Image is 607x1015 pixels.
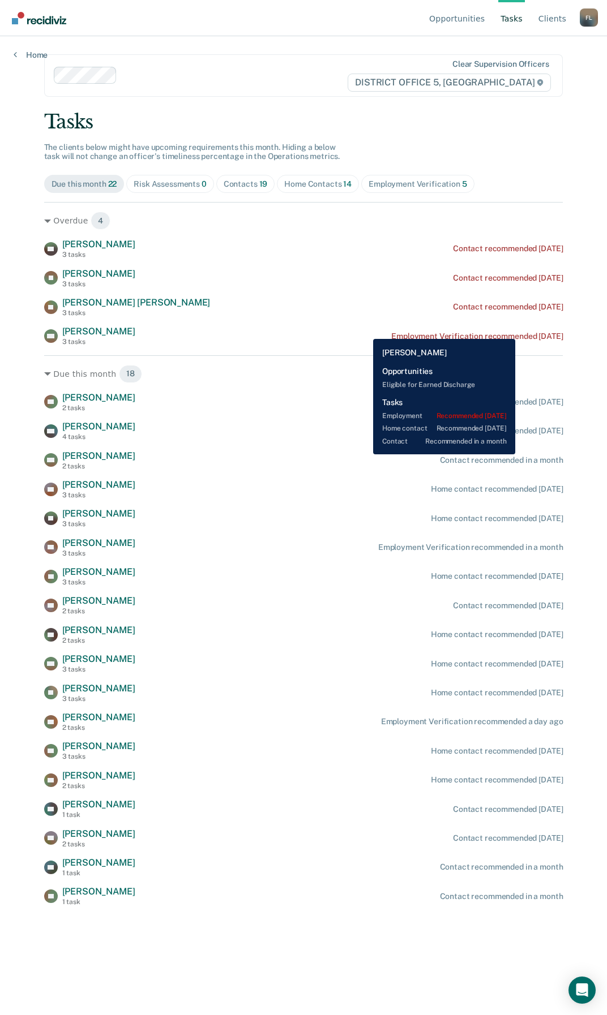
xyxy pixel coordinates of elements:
div: Home contact recommended [DATE] [431,397,563,407]
div: Risk Assessments [134,179,207,189]
span: [PERSON_NAME] [62,566,135,577]
div: Home contact recommended [DATE] [431,514,563,523]
span: 19 [259,179,268,188]
span: 18 [119,365,142,383]
div: Open Intercom Messenger [568,977,596,1004]
span: [PERSON_NAME] [62,268,135,279]
div: Home contact recommended [DATE] [431,688,563,698]
div: Contact recommended in a month [440,455,563,465]
span: [PERSON_NAME] [62,537,135,548]
span: [PERSON_NAME] [62,625,135,635]
div: Home contact recommended [DATE] [431,571,563,581]
div: 3 tasks [62,309,211,317]
span: [PERSON_NAME] [62,741,135,751]
span: [PERSON_NAME] [62,421,135,432]
div: Overdue 4 [44,212,563,230]
div: 3 tasks [62,338,135,346]
div: Employment Verification recommended in a month [378,543,563,552]
div: 3 tasks [62,251,135,259]
div: 2 tasks [62,724,135,732]
span: [PERSON_NAME] [62,653,135,664]
div: Home contact recommended [DATE] [431,484,563,494]
div: Contact recommended [DATE] [453,805,563,814]
div: Employment Verification [369,179,467,189]
span: [PERSON_NAME] [62,479,135,490]
span: DISTRICT OFFICE 5, [GEOGRAPHIC_DATA] [348,74,551,92]
div: Contact recommended [DATE] [453,601,563,610]
div: 2 tasks [62,462,135,470]
div: Contact recommended [DATE] [453,273,563,283]
div: 1 task [62,898,135,906]
div: 2 tasks [62,607,135,615]
span: [PERSON_NAME] [62,595,135,606]
div: Due this month 18 [44,365,563,383]
div: Home contact recommended [DATE] [431,630,563,639]
img: Recidiviz [12,12,66,24]
div: 3 tasks [62,695,135,703]
div: Home contact recommended [DATE] [431,775,563,785]
button: Profile dropdown button [580,8,598,27]
span: [PERSON_NAME] [62,450,135,461]
div: 3 tasks [62,280,135,288]
div: Home contact recommended [DATE] [431,746,563,756]
span: [PERSON_NAME] [62,770,135,781]
div: Clear supervision officers [452,59,549,69]
div: Contact recommended [DATE] [453,302,563,312]
a: Home [14,50,48,60]
div: Employment Verification recommended [DATE] [391,332,563,341]
div: Due this month [52,179,117,189]
div: Tasks [44,110,563,134]
span: [PERSON_NAME] [62,326,135,337]
div: 2 tasks [62,636,135,644]
span: 22 [108,179,117,188]
div: 3 tasks [62,665,135,673]
span: The clients below might have upcoming requirements this month. Hiding a below task will not chang... [44,143,340,161]
span: 0 [202,179,207,188]
span: [PERSON_NAME] [62,712,135,722]
div: 3 tasks [62,752,135,760]
div: Contact recommended in a month [440,892,563,901]
span: [PERSON_NAME] [62,683,135,694]
span: [PERSON_NAME] [62,508,135,519]
div: 2 tasks [62,782,135,790]
div: Employment Verification recommended a day ago [381,717,563,726]
span: 14 [343,179,352,188]
div: Contact recommended in a month [440,862,563,872]
div: Home contact recommended [DATE] [431,659,563,669]
div: Home contact recommended [DATE] [431,426,563,436]
span: [PERSON_NAME] [62,886,135,897]
span: [PERSON_NAME] [62,828,135,839]
div: Contact recommended [DATE] [453,244,563,253]
span: [PERSON_NAME] [PERSON_NAME] [62,297,211,308]
span: [PERSON_NAME] [62,799,135,810]
div: 4 tasks [62,433,135,441]
div: Contacts [224,179,268,189]
span: [PERSON_NAME] [62,239,135,250]
span: [PERSON_NAME] [62,857,135,868]
div: Contact recommended [DATE] [453,833,563,843]
div: 1 task [62,869,135,877]
div: Home Contacts [284,179,352,189]
div: 2 tasks [62,840,135,848]
span: 4 [91,212,110,230]
div: 3 tasks [62,520,135,528]
div: 3 tasks [62,578,135,586]
span: [PERSON_NAME] [62,392,135,403]
div: 3 tasks [62,491,135,499]
div: F L [580,8,598,27]
div: 1 task [62,811,135,819]
span: 5 [462,179,467,188]
div: 3 tasks [62,549,135,557]
div: 2 tasks [62,404,135,412]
